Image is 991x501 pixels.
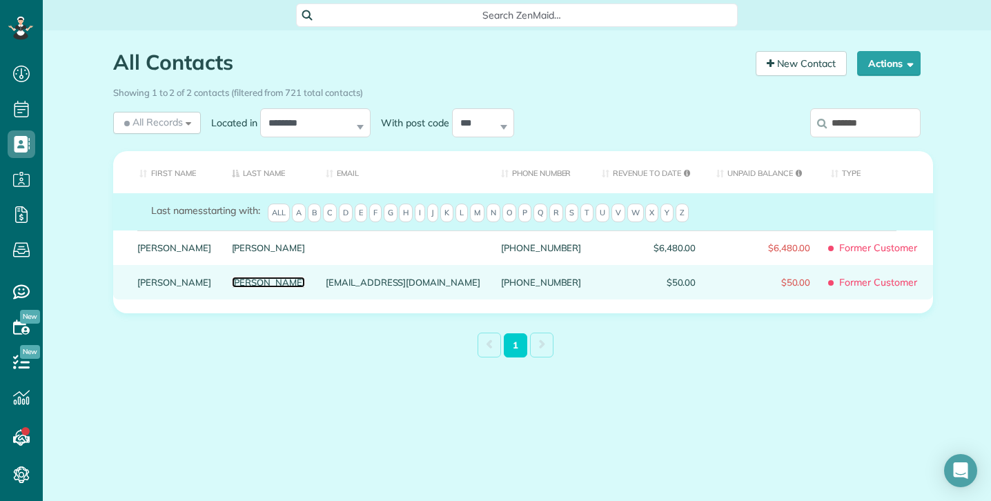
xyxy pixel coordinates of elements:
span: T [580,204,593,223]
span: All Records [121,115,183,129]
span: Q [533,204,547,223]
th: Email: activate to sort column ascending [315,151,491,193]
span: $50.00 [602,277,696,287]
span: M [470,204,484,223]
span: S [565,204,578,223]
a: [PERSON_NAME] [232,243,306,253]
th: Phone number: activate to sort column ascending [491,151,591,193]
span: New [20,345,40,359]
label: starting with: [151,204,260,217]
span: R [549,204,563,223]
span: F [369,204,382,223]
span: $6,480.00 [716,243,810,253]
span: I [415,204,425,223]
th: Unpaid Balance: activate to sort column ascending [706,151,821,193]
span: U [596,204,609,223]
span: B [308,204,321,223]
span: $50.00 [716,277,810,287]
th: Last Name: activate to sort column descending [222,151,316,193]
span: W [627,204,644,223]
div: Showing 1 to 2 of 2 contacts (filtered from 721 total contacts) [113,81,921,99]
button: Actions [857,51,921,76]
span: Last names [151,204,203,217]
span: P [518,204,531,223]
span: V [611,204,625,223]
span: C [323,204,337,223]
span: $6,480.00 [602,243,696,253]
a: [PERSON_NAME] [137,277,211,287]
label: With post code [371,116,452,130]
span: X [645,204,658,223]
div: [EMAIL_ADDRESS][DOMAIN_NAME] [315,265,491,299]
span: New [20,310,40,324]
span: Former Customer [831,236,923,260]
span: H [399,204,413,223]
span: D [339,204,353,223]
span: A [292,204,306,223]
a: [PERSON_NAME] [232,277,306,287]
span: O [502,204,516,223]
div: [PHONE_NUMBER] [491,265,591,299]
span: G [384,204,398,223]
a: New Contact [756,51,847,76]
th: Revenue to Date: activate to sort column ascending [591,151,706,193]
span: K [440,204,453,223]
span: Z [676,204,689,223]
label: Located in [201,116,260,130]
div: Open Intercom Messenger [944,454,977,487]
span: All [268,204,290,223]
span: Y [660,204,674,223]
a: 1 [504,333,527,357]
th: Type: activate to sort column ascending [821,151,933,193]
a: [PERSON_NAME] [137,243,211,253]
span: J [427,204,438,223]
th: First Name: activate to sort column ascending [113,151,222,193]
span: L [455,204,468,223]
span: N [487,204,500,223]
h1: All Contacts [113,51,745,74]
div: [PHONE_NUMBER] [491,230,591,265]
span: Former Customer [831,271,923,295]
span: E [355,204,367,223]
